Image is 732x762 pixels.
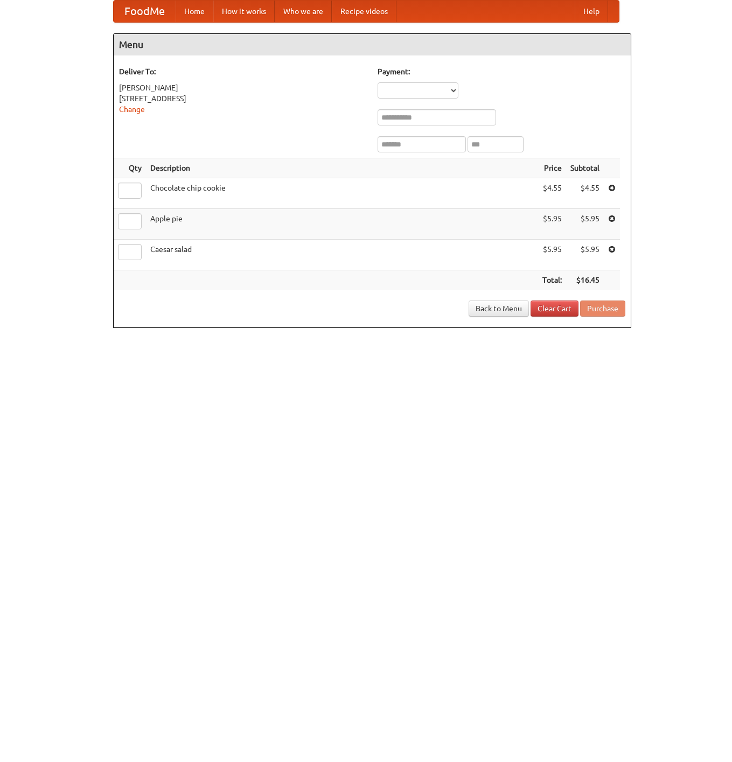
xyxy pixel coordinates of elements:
[119,66,367,77] h5: Deliver To:
[378,66,625,77] h5: Payment:
[213,1,275,22] a: How it works
[114,1,176,22] a: FoodMe
[332,1,396,22] a: Recipe videos
[146,158,538,178] th: Description
[146,178,538,209] td: Chocolate chip cookie
[176,1,213,22] a: Home
[566,270,604,290] th: $16.45
[531,300,578,317] a: Clear Cart
[114,34,631,55] h4: Menu
[469,300,529,317] a: Back to Menu
[538,240,566,270] td: $5.95
[119,93,367,104] div: [STREET_ADDRESS]
[538,270,566,290] th: Total:
[114,158,146,178] th: Qty
[275,1,332,22] a: Who we are
[566,158,604,178] th: Subtotal
[146,209,538,240] td: Apple pie
[566,178,604,209] td: $4.55
[580,300,625,317] button: Purchase
[538,209,566,240] td: $5.95
[538,178,566,209] td: $4.55
[538,158,566,178] th: Price
[575,1,608,22] a: Help
[119,105,145,114] a: Change
[146,240,538,270] td: Caesar salad
[566,240,604,270] td: $5.95
[566,209,604,240] td: $5.95
[119,82,367,93] div: [PERSON_NAME]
